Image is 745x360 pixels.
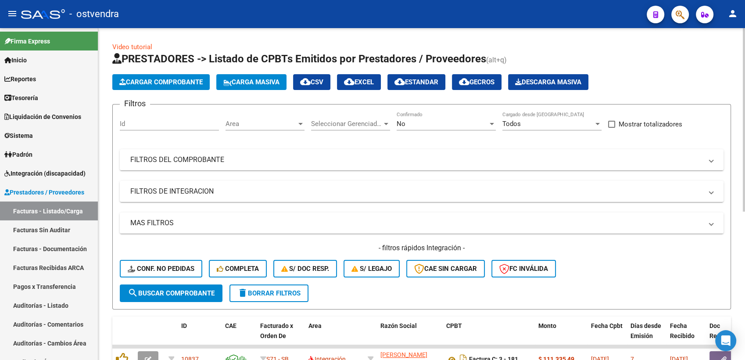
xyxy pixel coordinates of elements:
[69,4,119,24] span: - ostvendra
[4,74,36,84] span: Reportes
[178,317,222,355] datatable-header-cell: ID
[414,265,477,273] span: CAE SIN CARGAR
[216,74,287,90] button: Carga Masiva
[237,288,248,298] mat-icon: delete
[538,322,556,329] span: Monto
[715,330,736,351] div: Open Intercom Messenger
[181,322,187,329] span: ID
[491,260,556,277] button: FC Inválida
[222,317,257,355] datatable-header-cell: CAE
[394,76,405,87] mat-icon: cloud_download
[727,8,738,19] mat-icon: person
[281,265,330,273] span: S/ Doc Resp.
[397,120,405,128] span: No
[591,322,623,329] span: Fecha Cpbt
[452,74,501,90] button: Gecros
[120,212,724,234] mat-expansion-panel-header: MAS FILTROS
[120,284,222,302] button: Buscar Comprobante
[666,317,706,355] datatable-header-cell: Fecha Recibido
[486,56,507,64] span: (alt+q)
[351,265,392,273] span: S/ legajo
[119,78,203,86] span: Cargar Comprobante
[128,265,194,273] span: Conf. no pedidas
[4,131,33,140] span: Sistema
[627,317,666,355] datatable-header-cell: Días desde Emisión
[502,120,521,128] span: Todos
[670,322,695,339] span: Fecha Recibido
[226,120,297,128] span: Area
[515,78,581,86] span: Descarga Masiva
[293,74,330,90] button: CSV
[128,289,215,297] span: Buscar Comprobante
[7,8,18,19] mat-icon: menu
[112,53,486,65] span: PRESTADORES -> Listado de CPBTs Emitidos por Prestadores / Proveedores
[120,260,202,277] button: Conf. no pedidas
[508,74,588,90] app-download-masive: Descarga masiva de comprobantes (adjuntos)
[223,78,279,86] span: Carga Masiva
[4,55,27,65] span: Inicio
[337,74,381,90] button: EXCEL
[587,317,627,355] datatable-header-cell: Fecha Cpbt
[535,317,587,355] datatable-header-cell: Monto
[305,317,364,355] datatable-header-cell: Area
[459,78,494,86] span: Gecros
[120,181,724,202] mat-expansion-panel-header: FILTROS DE INTEGRACION
[229,284,308,302] button: Borrar Filtros
[4,150,32,159] span: Padrón
[260,322,293,339] span: Facturado x Orden De
[120,97,150,110] h3: Filtros
[377,317,443,355] datatable-header-cell: Razón Social
[130,155,702,165] mat-panel-title: FILTROS DEL COMPROBANTE
[112,74,210,90] button: Cargar Comprobante
[217,265,259,273] span: Completa
[344,78,374,86] span: EXCEL
[308,322,322,329] span: Area
[380,322,417,329] span: Razón Social
[130,187,702,196] mat-panel-title: FILTROS DE INTEGRACION
[128,288,138,298] mat-icon: search
[459,76,469,87] mat-icon: cloud_download
[112,43,152,51] a: Video tutorial
[387,74,445,90] button: Estandar
[209,260,267,277] button: Completa
[273,260,337,277] button: S/ Doc Resp.
[344,260,400,277] button: S/ legajo
[394,78,438,86] span: Estandar
[4,112,81,122] span: Liquidación de Convenios
[300,78,323,86] span: CSV
[4,36,50,46] span: Firma Express
[344,76,355,87] mat-icon: cloud_download
[130,218,702,228] mat-panel-title: MAS FILTROS
[225,322,236,329] span: CAE
[499,265,548,273] span: FC Inválida
[120,149,724,170] mat-expansion-panel-header: FILTROS DEL COMPROBANTE
[406,260,485,277] button: CAE SIN CARGAR
[257,317,305,355] datatable-header-cell: Facturado x Orden De
[443,317,535,355] datatable-header-cell: CPBT
[446,322,462,329] span: CPBT
[311,120,382,128] span: Seleccionar Gerenciador
[4,93,38,103] span: Tesorería
[300,76,311,87] mat-icon: cloud_download
[4,187,84,197] span: Prestadores / Proveedores
[630,322,661,339] span: Días desde Emisión
[508,74,588,90] button: Descarga Masiva
[619,119,682,130] span: Mostrar totalizadores
[120,243,724,253] h4: - filtros rápidos Integración -
[4,169,86,178] span: Integración (discapacidad)
[237,289,301,297] span: Borrar Filtros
